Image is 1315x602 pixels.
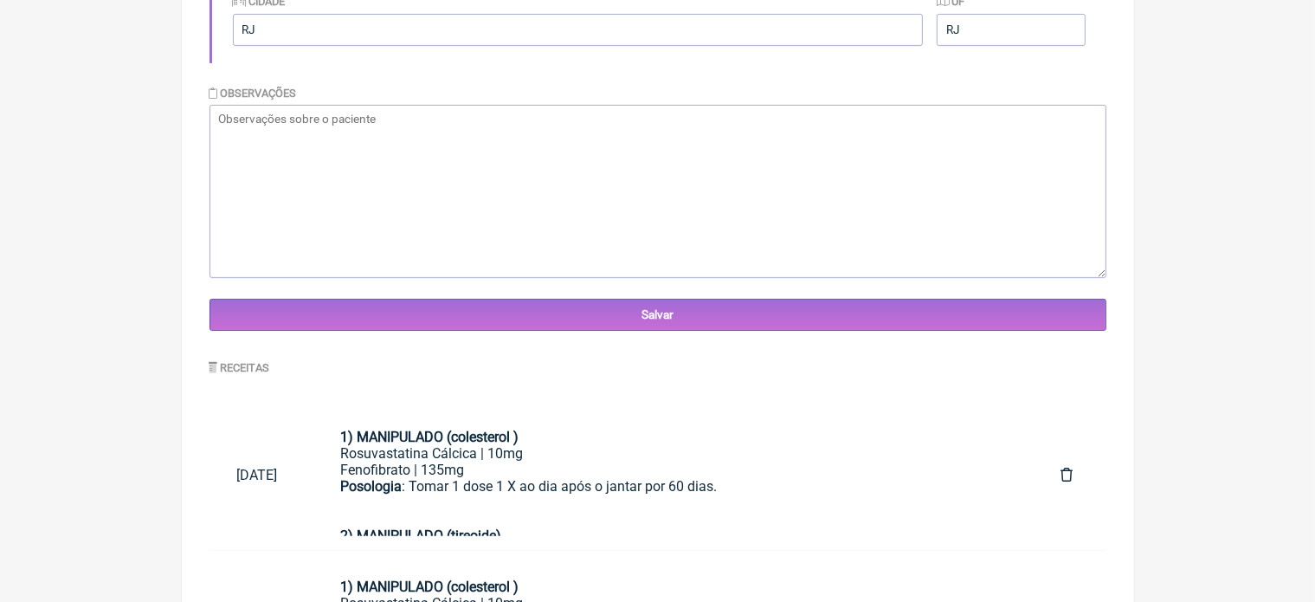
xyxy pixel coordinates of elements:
input: UF [937,14,1085,46]
strong: Posologia [340,478,402,495]
strong: 1) MANIPULADO (colesterol ) [340,429,519,445]
div: : Tomar 1 dose 1 X ao dia após o jantar por 60 dias. [340,478,1005,544]
input: Salvar [209,299,1106,331]
a: [DATE] [209,453,313,497]
a: 1) MANIPULADO (colesterol )Rosuvastatina Cálcica | 10mgFenofibrato | 135mgPosologia: Tomar 1 dose... [313,415,1033,536]
div: Fenofibrato | 135mg [340,462,1005,478]
input: Cidade [233,14,924,46]
label: Observações [209,87,297,100]
div: Rosuvastatina Cálcica | 10mg [340,445,1005,462]
strong: 2) MANIPULADO (tireoide) [340,528,501,544]
strong: 1) MANIPULADO (colesterol ) [340,579,519,595]
label: Receitas [209,361,270,374]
